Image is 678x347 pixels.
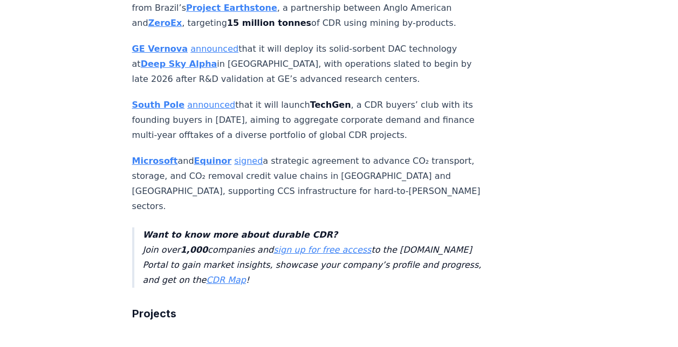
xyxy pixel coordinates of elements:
a: sign up for free access [273,245,371,255]
p: that it will launch , a CDR buyers’ club with its founding buyers in [DATE], aiming to aggregate ... [132,98,489,143]
a: Equinor [194,156,232,166]
a: announced [187,100,235,110]
a: ZeroEx [148,18,182,28]
strong: 1,000 [180,245,208,255]
strong: Want to know more about durable CDR? [143,230,338,240]
strong: 15 million tonnes [227,18,311,28]
strong: TechGen [310,100,351,110]
strong: Projects [132,307,176,320]
em: Join over companies and to the [DOMAIN_NAME] Portal to gain market insights, showcase your compan... [143,230,482,285]
p: and a strategic agreement to advance CO₂ transport, storage, and CO₂ removal credit value chains ... [132,154,489,214]
a: GE Vernova [132,44,188,54]
a: announced [190,44,238,54]
a: South Pole [132,100,185,110]
a: CDR Map [206,275,245,285]
p: that it will deploy its solid-sorbent DAC technology at in [GEOGRAPHIC_DATA], with operations sla... [132,41,489,87]
a: Microsoft [132,156,178,166]
a: Deep Sky Alpha [141,59,217,69]
a: signed [234,156,263,166]
a: Project Earthstone [186,3,277,13]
